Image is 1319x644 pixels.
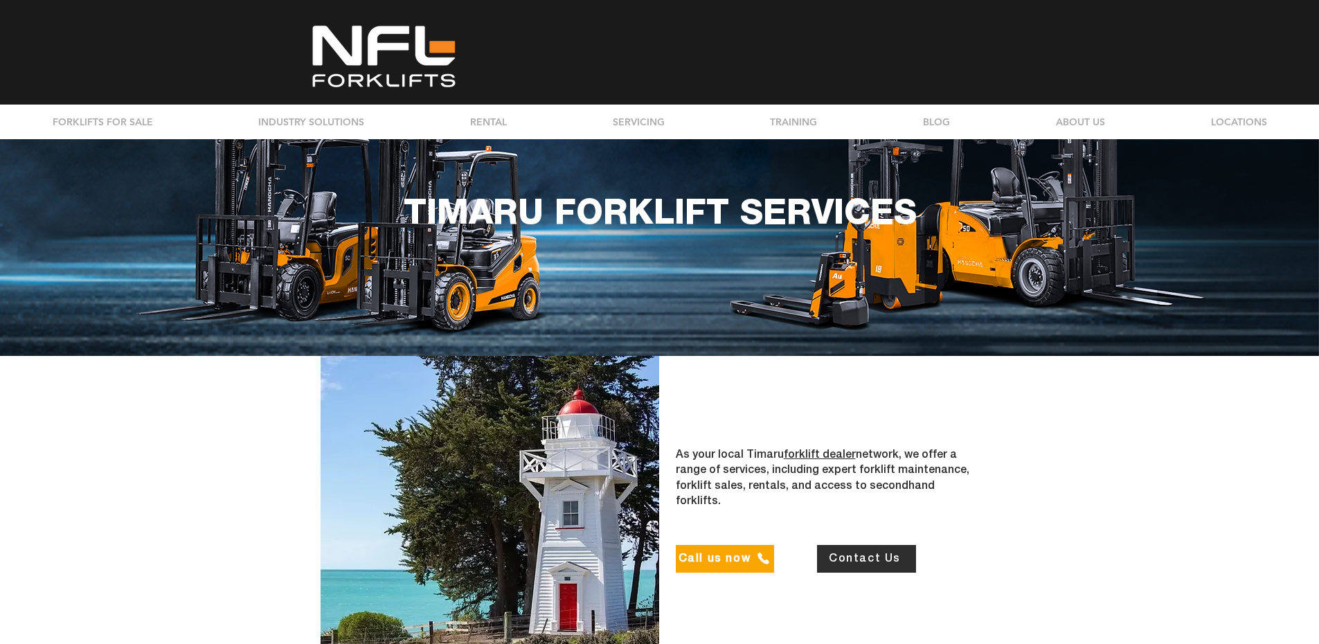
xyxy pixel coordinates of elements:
[763,105,824,139] p: TRAINING
[717,105,870,139] a: TRAINING
[817,545,916,573] a: Contact Us
[1049,105,1112,139] p: ABOUT US
[559,105,717,139] a: SERVICING
[784,450,856,460] a: forklift dealer
[829,553,901,565] span: Contact Us
[305,22,463,90] img: NFL White_LG clearcut.png
[251,105,371,139] p: INDUSTRY SOLUTIONS
[417,105,559,139] a: RENTAL
[1158,105,1319,139] div: LOCATIONS
[205,105,417,139] a: INDUSTRY SOLUTIONS
[404,190,917,232] span: TIMARU FORKLIFT SERVICES
[676,545,774,573] a: Call us now
[1003,105,1158,139] div: ABOUT US
[606,105,672,139] p: SERVICING
[870,105,1003,139] a: BLOG
[676,450,969,506] span: As your local Timaru network, we offer a range of services, including expert forklift maintenance...
[463,105,514,139] p: RENTAL
[1204,105,1274,139] p: LOCATIONS
[46,105,160,139] p: FORKLIFTS FOR SALE
[679,553,751,565] span: Call us now
[916,105,957,139] p: BLOG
